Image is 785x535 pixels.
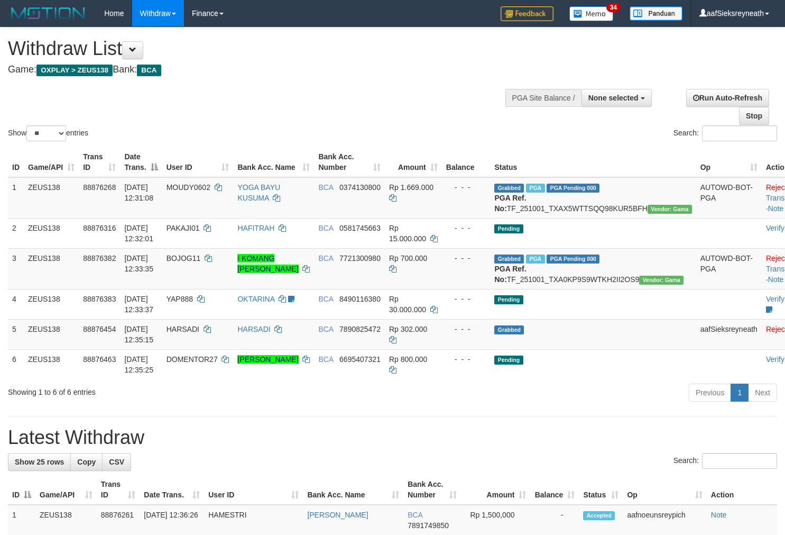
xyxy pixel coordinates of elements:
[8,453,71,471] a: Show 25 rows
[389,325,427,333] span: Rp 302.000
[15,458,64,466] span: Show 25 rows
[494,325,524,334] span: Grabbed
[237,254,298,273] a: I KOMANG [PERSON_NAME]
[318,183,333,192] span: BCA
[339,295,381,303] span: Copy 8490116380 to clipboard
[307,511,368,519] a: [PERSON_NAME]
[490,147,696,177] th: Status
[446,223,486,233] div: - - -
[167,254,201,262] span: BOJOG11
[167,224,200,232] span: PAKAJI01
[702,453,777,469] input: Search:
[8,177,24,219] td: 1
[26,125,66,141] select: Showentries
[494,255,524,264] span: Grabbed
[583,511,615,520] span: Accepted
[389,224,426,243] span: Rp 15.000.000
[124,183,153,202] span: [DATE] 12:31:08
[768,275,784,284] a: Note
[505,89,581,107] div: PGA Site Balance /
[768,204,784,213] a: Note
[569,6,614,21] img: Button%20Memo.svg
[83,224,116,232] span: 88876316
[696,319,762,349] td: aafSieksreyneath
[673,453,777,469] label: Search:
[70,453,103,471] a: Copy
[137,65,161,76] span: BCA
[124,254,153,273] span: [DATE] 12:33:35
[24,289,79,319] td: ZEUS138
[8,147,24,177] th: ID
[8,349,24,379] td: 6
[8,218,24,248] td: 2
[526,184,544,193] span: Marked by aafnoeunsreypich
[124,295,153,314] span: [DATE] 12:33:37
[8,383,319,397] div: Showing 1 to 6 of 6 entries
[318,355,333,364] span: BCA
[339,325,381,333] span: Copy 7890825472 to clipboard
[547,184,599,193] span: PGA Pending
[581,89,652,107] button: None selected
[8,475,35,505] th: ID: activate to sort column descending
[588,94,639,102] span: None selected
[83,295,116,303] span: 88876383
[494,356,523,365] span: Pending
[167,183,210,192] span: MOUDY0602
[24,218,79,248] td: ZEUS138
[648,205,692,214] span: Vendor URL: https://trx31.1velocity.biz
[446,294,486,304] div: - - -
[97,475,140,505] th: Trans ID: activate to sort column ascending
[766,355,784,364] a: Verify
[689,384,731,402] a: Previous
[748,384,777,402] a: Next
[24,349,79,379] td: ZEUS138
[8,289,24,319] td: 4
[446,253,486,264] div: - - -
[494,194,526,213] b: PGA Ref. No:
[707,475,777,505] th: Action
[167,325,199,333] span: HARSADI
[547,255,599,264] span: PGA Pending
[8,38,513,59] h1: Withdraw List
[673,125,777,141] label: Search:
[109,458,124,466] span: CSV
[766,224,784,232] a: Verify
[140,475,204,505] th: Date Trans.: activate to sort column ascending
[526,255,544,264] span: Marked by aafnoeunsreypich
[766,295,784,303] a: Verify
[339,355,381,364] span: Copy 6695407321 to clipboard
[446,324,486,334] div: - - -
[233,147,314,177] th: Bank Acc. Name: activate to sort column ascending
[24,177,79,219] td: ZEUS138
[442,147,491,177] th: Balance
[389,295,426,314] span: Rp 30.000.000
[24,319,79,349] td: ZEUS138
[237,295,274,303] a: OKTARINA
[318,295,333,303] span: BCA
[639,276,684,285] span: Vendor URL: https://trx31.1velocity.biz
[24,248,79,289] td: ZEUS138
[385,147,442,177] th: Amount: activate to sort column ascending
[35,475,97,505] th: Game/API: activate to sort column ascending
[339,224,381,232] span: Copy 0581745663 to clipboard
[8,125,88,141] label: Show entries
[490,248,696,289] td: TF_251001_TXA0KP9S9WTKH2II2OS9
[124,355,153,374] span: [DATE] 12:35:25
[318,254,333,262] span: BCA
[8,427,777,448] h1: Latest Withdraw
[8,65,513,75] h4: Game: Bank:
[389,254,427,262] span: Rp 700.000
[167,295,193,303] span: YAP888
[339,183,381,192] span: Copy 0374130800 to clipboard
[623,475,706,505] th: Op: activate to sort column ascending
[162,147,234,177] th: User ID: activate to sort column ascending
[739,107,769,125] a: Stop
[8,248,24,289] td: 3
[490,177,696,219] td: TF_251001_TXAX5WTTSQQ98KUR5BFH
[318,325,333,333] span: BCA
[124,224,153,243] span: [DATE] 12:32:01
[237,355,298,364] a: [PERSON_NAME]
[696,177,762,219] td: AUTOWD-BOT-PGA
[731,384,749,402] a: 1
[408,511,422,519] span: BCA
